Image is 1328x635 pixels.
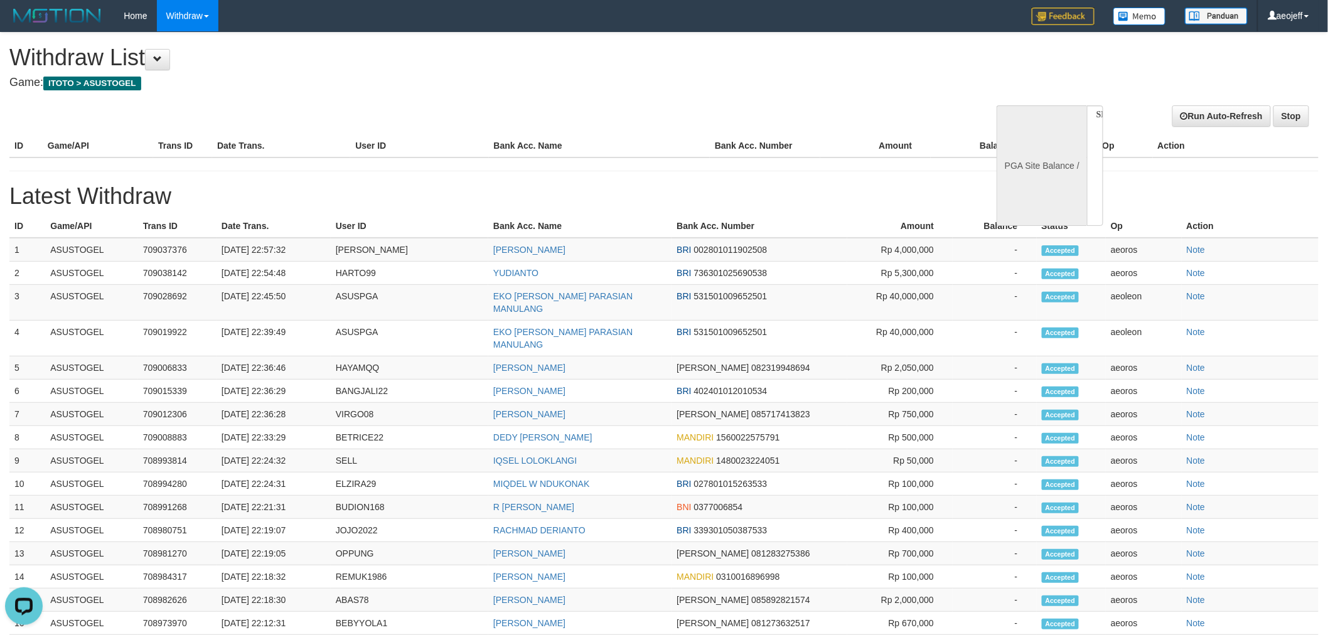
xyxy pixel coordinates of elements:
span: BRI [677,525,691,535]
td: aeoros [1106,565,1182,589]
span: BRI [677,386,691,396]
th: Bank Acc. Name [489,134,710,157]
span: Accepted [1042,479,1079,490]
span: [PERSON_NAME] [677,409,749,419]
td: - [953,403,1036,426]
span: 736301025690538 [694,268,768,278]
a: EKO [PERSON_NAME] PARASIAN MANULANG [493,327,633,350]
td: Rp 670,000 [847,612,953,635]
th: Game/API [43,134,153,157]
td: Rp 500,000 [847,426,953,449]
td: ELZIRA29 [331,472,488,496]
td: [DATE] 22:36:28 [217,403,331,426]
span: BRI [677,268,691,278]
td: [PERSON_NAME] [331,238,488,262]
td: aeoleon [1106,285,1182,321]
td: ASUSTOGEL [45,403,137,426]
td: Rp 700,000 [847,542,953,565]
td: 709012306 [138,403,217,426]
td: aeoros [1106,496,1182,519]
td: aeoros [1106,542,1182,565]
a: Note [1187,572,1206,582]
td: 709008883 [138,426,217,449]
h1: Latest Withdraw [9,184,1319,209]
td: 3 [9,285,45,321]
span: MANDIRI [677,432,714,442]
a: Note [1187,245,1206,255]
a: [PERSON_NAME] [493,548,565,558]
th: Date Trans. [217,215,331,238]
td: - [953,565,1036,589]
span: 081273632517 [751,618,810,628]
span: ITOTO > ASUSTOGEL [43,77,141,90]
th: Bank Acc. Number [710,134,820,157]
td: [DATE] 22:18:32 [217,565,331,589]
span: BRI [677,291,691,301]
a: Note [1187,618,1206,628]
td: aeoros [1106,426,1182,449]
a: Note [1187,386,1206,396]
button: Open LiveChat chat widget [5,5,43,43]
a: [PERSON_NAME] [493,572,565,582]
td: aeoros [1106,238,1182,262]
td: BEBYYOLA1 [331,612,488,635]
a: Note [1187,595,1206,605]
td: 9 [9,449,45,472]
td: [DATE] 22:19:07 [217,519,331,542]
a: [PERSON_NAME] [493,618,565,628]
td: 14 [9,565,45,589]
td: aeoros [1106,356,1182,380]
a: RACHMAD DERIANTO [493,525,586,535]
span: Accepted [1042,363,1079,374]
span: 027801015263533 [694,479,768,489]
td: Rp 5,300,000 [847,262,953,285]
td: ASUSTOGEL [45,449,137,472]
td: ABAS78 [331,589,488,612]
td: - [953,426,1036,449]
a: Note [1187,502,1206,512]
img: panduan.png [1185,8,1248,24]
td: ASUSPGA [331,321,488,356]
td: aeoros [1106,262,1182,285]
span: Accepted [1042,387,1079,397]
td: Rp 2,000,000 [847,589,953,612]
a: Run Auto-Refresh [1172,105,1271,127]
td: [DATE] 22:33:29 [217,426,331,449]
th: Balance [931,134,1032,157]
span: 085717413823 [751,409,810,419]
th: Game/API [45,215,137,238]
span: MANDIRI [677,572,714,582]
a: Note [1187,548,1206,558]
td: - [953,542,1036,565]
span: Accepted [1042,526,1079,536]
td: 708991268 [138,496,217,519]
td: ASUSTOGEL [45,426,137,449]
span: [PERSON_NAME] [677,618,749,628]
td: 7 [9,403,45,426]
td: aeoros [1106,380,1182,403]
a: IQSEL LOLOKLANGI [493,456,577,466]
span: 531501009652501 [694,291,768,301]
td: Rp 100,000 [847,496,953,519]
td: BETRICE22 [331,426,488,449]
td: 708981270 [138,542,217,565]
th: Date Trans. [212,134,350,157]
td: 8 [9,426,45,449]
span: Accepted [1042,595,1079,606]
span: Accepted [1042,456,1079,467]
td: [DATE] 22:54:48 [217,262,331,285]
td: ASUSTOGEL [45,356,137,380]
td: 708980751 [138,519,217,542]
span: 1480023224051 [716,456,779,466]
td: Rp 40,000,000 [847,321,953,356]
span: Accepted [1042,328,1079,338]
a: Note [1187,432,1206,442]
td: 708993814 [138,449,217,472]
td: [DATE] 22:21:31 [217,496,331,519]
td: - [953,238,1036,262]
div: PGA Site Balance / [997,105,1087,226]
span: Accepted [1042,245,1079,256]
td: ASUSPGA [331,285,488,321]
td: BANGJALI22 [331,380,488,403]
td: VIRGO08 [331,403,488,426]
